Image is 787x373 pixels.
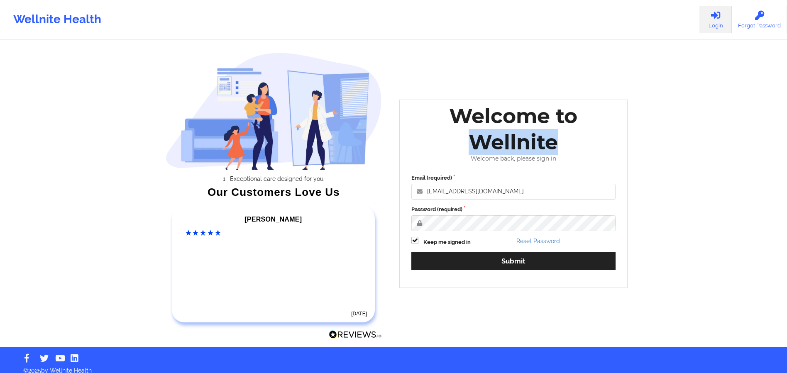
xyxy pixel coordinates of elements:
[166,52,382,170] img: wellnite-auth-hero_200.c722682e.png
[173,176,382,182] li: Exceptional care designed for you.
[329,330,382,339] img: Reviews.io Logo
[406,155,621,162] div: Welcome back, please sign in
[411,252,616,270] button: Submit
[166,188,382,196] div: Our Customers Love Us
[406,103,621,155] div: Welcome to Wellnite
[351,311,367,317] time: [DATE]
[732,6,787,33] a: Forgot Password
[411,205,616,214] label: Password (required)
[423,238,471,246] label: Keep me signed in
[699,6,732,33] a: Login
[329,330,382,341] a: Reviews.io Logo
[411,184,616,200] input: Email address
[516,238,560,244] a: Reset Password
[244,216,302,223] span: [PERSON_NAME]
[411,174,616,182] label: Email (required)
